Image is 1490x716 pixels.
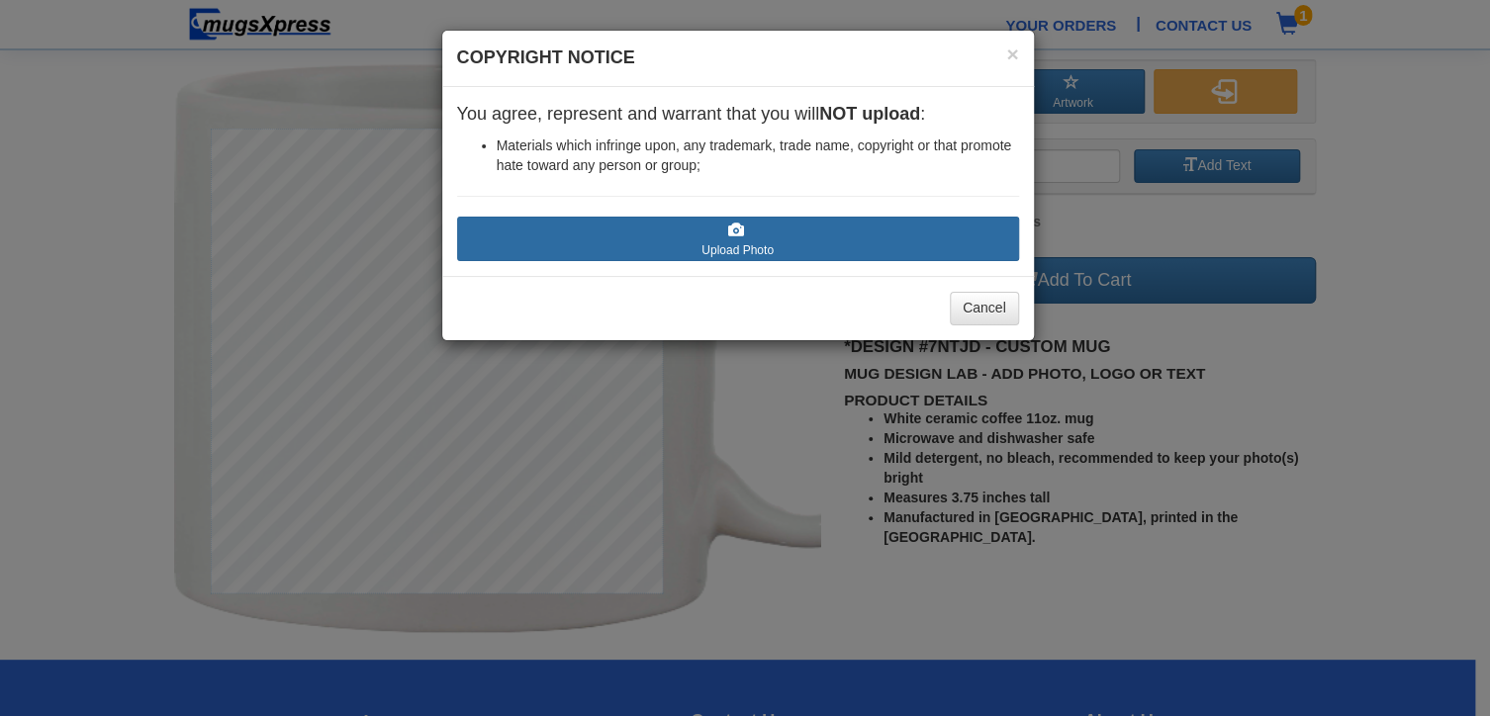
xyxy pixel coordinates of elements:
[457,45,1019,71] h4: Copyright Notice
[497,136,1019,176] li: Materials which infringe upon, any trademark, trade name, copyright or that promote hate toward a...
[950,292,1019,325] button: Cancel
[1006,44,1018,64] button: ×
[819,104,920,124] strong: NOT upload
[457,102,1019,128] p: You agree, represent and warrant that you will :
[457,217,1019,261] label: Upload Photo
